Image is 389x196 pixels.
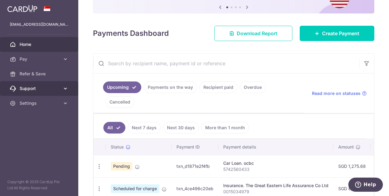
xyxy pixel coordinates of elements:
a: Recipient paid [199,81,237,93]
a: Read more on statuses [312,90,367,96]
td: SGD 1,275.68 [333,155,371,177]
h4: Payments Dashboard [93,28,169,39]
th: Payment ID [172,139,218,155]
p: 0015034979 [223,189,328,195]
a: Payments on the way [144,81,197,93]
p: [EMAIL_ADDRESS][DOMAIN_NAME] [10,21,69,28]
a: Download Report [214,26,292,41]
a: Cancelled [106,96,134,108]
td: txn_d1871e2f4fb [172,155,218,177]
span: Pending [111,162,132,171]
span: Create Payment [322,30,359,37]
input: Search by recipient name, payment id or reference [93,54,359,73]
a: Create Payment [300,26,374,41]
span: Read more on statuses [312,90,361,96]
span: Refer & Save [20,71,60,77]
p: 5742560433 [223,166,328,172]
div: Insurance. The Great Eastern Life Assurance Co Ltd [223,183,328,189]
span: Home [20,41,60,47]
a: More than 1 month [201,122,249,134]
span: Pay [20,56,60,62]
a: Upcoming [103,81,141,93]
span: Status [111,144,124,150]
img: CardUp [7,5,37,12]
span: Amount [338,144,354,150]
a: Next 30 days [163,122,199,134]
span: Settings [20,100,60,106]
th: Payment details [218,139,333,155]
a: Overdue [240,81,266,93]
span: Scheduled for charge [111,184,159,193]
a: All [103,122,125,134]
span: Support [20,85,60,92]
div: Car Loan. ocbc [223,160,328,166]
a: Next 7 days [128,122,161,134]
span: Download Report [237,30,277,37]
iframe: Opens a widget where you can find more information [348,178,383,193]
